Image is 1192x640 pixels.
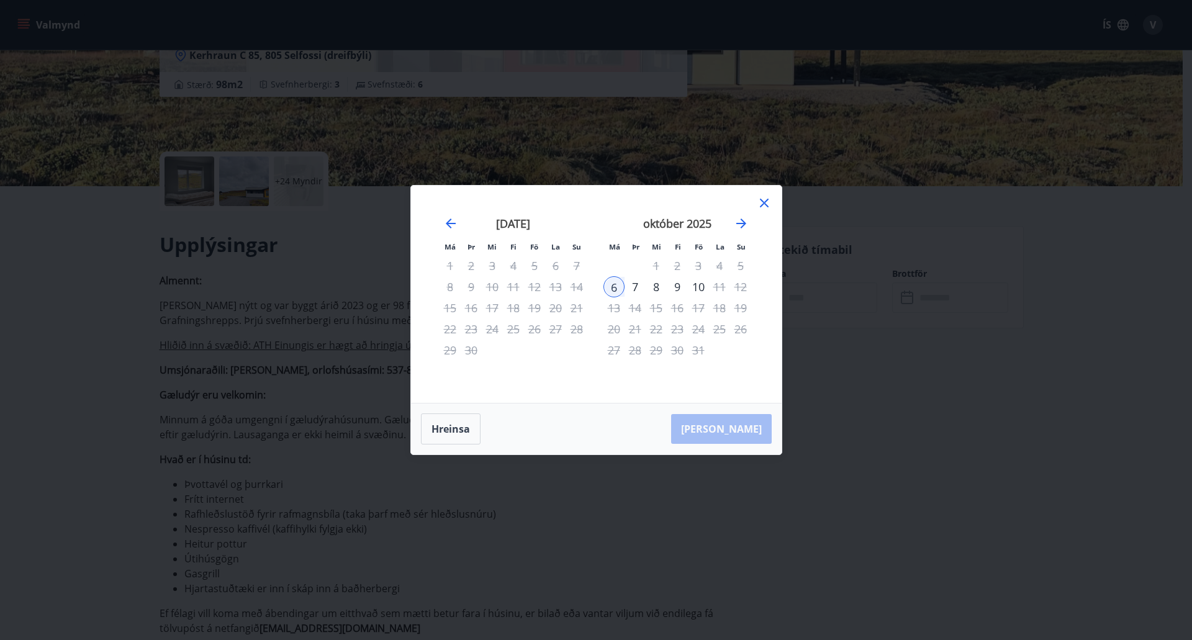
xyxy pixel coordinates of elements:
td: Not available. fimmtudagur, 18. september 2025 [503,297,524,318]
td: Not available. mánudagur, 20. október 2025 [603,318,625,340]
td: Not available. föstudagur, 24. október 2025 [688,318,709,340]
td: Not available. fimmtudagur, 25. september 2025 [503,318,524,340]
td: Not available. miðvikudagur, 22. október 2025 [646,318,667,340]
strong: október 2025 [643,216,711,231]
td: Not available. föstudagur, 17. október 2025 [688,297,709,318]
td: Not available. þriðjudagur, 30. september 2025 [461,340,482,361]
td: Not available. miðvikudagur, 29. október 2025 [646,340,667,361]
td: Not available. þriðjudagur, 14. október 2025 [625,297,646,318]
td: Not available. mánudagur, 22. september 2025 [440,318,461,340]
td: Not available. mánudagur, 13. október 2025 [603,297,625,318]
div: Aðeins útritun í boði [688,276,709,297]
td: Not available. sunnudagur, 21. september 2025 [566,297,587,318]
td: Not available. miðvikudagur, 10. september 2025 [482,276,503,297]
td: Not available. laugardagur, 27. september 2025 [545,318,566,340]
td: Not available. laugardagur, 13. september 2025 [545,276,566,297]
td: Not available. föstudagur, 19. september 2025 [524,297,545,318]
td: Not available. mánudagur, 1. september 2025 [440,255,461,276]
td: Not available. laugardagur, 25. október 2025 [709,318,730,340]
td: Not available. sunnudagur, 26. október 2025 [730,318,751,340]
td: Not available. sunnudagur, 7. september 2025 [566,255,587,276]
div: Calendar [426,201,767,388]
td: Not available. fimmtudagur, 30. október 2025 [667,340,688,361]
td: Not available. fimmtudagur, 2. október 2025 [667,255,688,276]
td: Not available. föstudagur, 3. október 2025 [688,255,709,276]
small: Má [609,242,620,251]
td: Choose fimmtudagur, 9. október 2025 as your check-out date. It’s available. [667,276,688,297]
td: Not available. föstudagur, 31. október 2025 [688,340,709,361]
td: Not available. sunnudagur, 5. október 2025 [730,255,751,276]
small: La [551,242,560,251]
td: Not available. laugardagur, 11. október 2025 [709,276,730,297]
td: Not available. fimmtudagur, 11. september 2025 [503,276,524,297]
div: Aðeins útritun í boði [524,318,545,340]
td: Not available. miðvikudagur, 17. september 2025 [482,297,503,318]
td: Choose miðvikudagur, 8. október 2025 as your check-out date. It’s available. [646,276,667,297]
small: La [716,242,725,251]
td: Not available. sunnudagur, 19. október 2025 [730,297,751,318]
td: Not available. laugardagur, 20. september 2025 [545,297,566,318]
small: Fö [530,242,538,251]
small: Mi [487,242,497,251]
td: Not available. fimmtudagur, 23. október 2025 [667,318,688,340]
td: Choose þriðjudagur, 7. október 2025 as your check-out date. It’s available. [625,276,646,297]
td: Not available. fimmtudagur, 4. september 2025 [503,255,524,276]
small: Su [737,242,746,251]
div: 8 [646,276,667,297]
td: Not available. mánudagur, 8. september 2025 [440,276,461,297]
div: 9 [667,276,688,297]
td: Selected as start date. mánudagur, 6. október 2025 [603,276,625,297]
td: Not available. miðvikudagur, 24. september 2025 [482,318,503,340]
div: Aðeins útritun í boði [688,255,709,276]
td: Not available. sunnudagur, 28. september 2025 [566,318,587,340]
small: Þr [632,242,639,251]
td: Not available. miðvikudagur, 3. september 2025 [482,255,503,276]
small: Fi [510,242,517,251]
small: Fi [675,242,681,251]
td: Not available. sunnudagur, 12. október 2025 [730,276,751,297]
button: Hreinsa [421,413,481,444]
small: Su [572,242,581,251]
strong: [DATE] [496,216,530,231]
small: Fö [695,242,703,251]
td: Not available. þriðjudagur, 21. október 2025 [625,318,646,340]
td: Not available. mánudagur, 15. september 2025 [440,297,461,318]
div: Aðeins innritun í boði [603,276,625,297]
td: Not available. laugardagur, 6. september 2025 [545,255,566,276]
div: Aðeins útritun í boði [667,340,688,361]
div: Aðeins útritun í boði [688,297,709,318]
td: Not available. föstudagur, 12. september 2025 [524,276,545,297]
td: Not available. sunnudagur, 14. september 2025 [566,276,587,297]
div: Move forward to switch to the next month. [734,216,749,231]
td: Not available. mánudagur, 27. október 2025 [603,340,625,361]
td: Not available. laugardagur, 4. október 2025 [709,255,730,276]
td: Not available. mánudagur, 29. september 2025 [440,340,461,361]
td: Not available. þriðjudagur, 28. október 2025 [625,340,646,361]
td: Choose föstudagur, 10. október 2025 as your check-out date. It’s available. [688,276,709,297]
td: Not available. föstudagur, 26. september 2025 [524,318,545,340]
td: Not available. þriðjudagur, 16. september 2025 [461,297,482,318]
td: Not available. föstudagur, 5. september 2025 [524,255,545,276]
td: Not available. laugardagur, 18. október 2025 [709,297,730,318]
small: Mi [652,242,661,251]
td: Not available. miðvikudagur, 15. október 2025 [646,297,667,318]
td: Not available. miðvikudagur, 1. október 2025 [646,255,667,276]
td: Not available. þriðjudagur, 2. september 2025 [461,255,482,276]
td: Not available. þriðjudagur, 9. september 2025 [461,276,482,297]
div: Aðeins útritun í boði [646,318,667,340]
td: Not available. þriðjudagur, 23. september 2025 [461,318,482,340]
small: Má [445,242,456,251]
div: Move backward to switch to the previous month. [443,216,458,231]
td: Not available. fimmtudagur, 16. október 2025 [667,297,688,318]
small: Þr [467,242,475,251]
div: 7 [625,276,646,297]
